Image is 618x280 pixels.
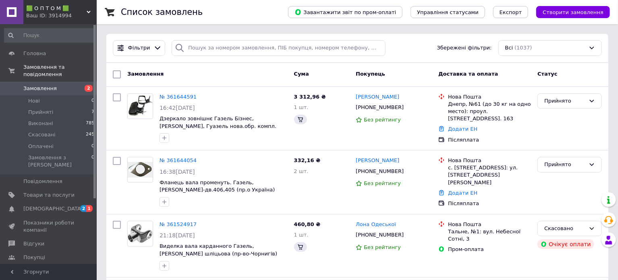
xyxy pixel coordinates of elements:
[543,9,603,15] span: Створити замовлення
[500,9,522,15] span: Експорт
[28,131,56,138] span: Скасовані
[128,95,153,117] img: Фото товару
[160,157,197,163] a: № 361644054
[23,240,44,247] span: Відгуки
[411,6,485,18] button: Управління статусами
[544,161,585,169] div: Прийнято
[23,219,75,234] span: Показники роботи компанії
[544,224,585,233] div: Скасовано
[121,7,203,17] h1: Список замовлень
[160,179,275,193] a: Фланець вала променуть. Газель, [PERSON_NAME]-дв.406,405 (пр.о Україна)
[294,232,309,238] span: 1 шт.
[448,136,531,144] div: Післяплата
[448,101,531,123] div: Днепр, №61 (до 30 кг на одно место): проул. [STREET_ADDRESS]. 163
[448,228,531,243] div: Тальне, №1: вул. Небесної Сотні, 3
[354,102,405,113] div: [PHONE_NUMBER]
[356,157,399,165] a: [PERSON_NAME]
[536,6,610,18] button: Створити замовлення
[91,143,94,150] span: 0
[23,191,75,199] span: Товари та послуги
[437,44,492,52] span: Збережені фільтри:
[448,246,531,253] div: Пром-оплата
[128,224,153,243] img: Фото товару
[354,230,405,240] div: [PHONE_NUMBER]
[160,115,276,144] a: Дзеркало зовнішнє Газель Бізнес, [PERSON_NAME], Гуазель нова.обр. компл. (праве 1 шт. +леве 1 шт....
[85,85,93,92] span: 2
[28,97,40,105] span: Нові
[160,221,197,227] a: № 361524917
[544,97,585,105] div: Прийнято
[23,205,83,212] span: [DEMOGRAPHIC_DATA]
[356,71,385,77] span: Покупець
[160,232,195,239] span: 21:18[DATE]
[294,221,321,227] span: 460,80 ₴
[28,154,91,169] span: Замовлення з [PERSON_NAME]
[23,85,57,92] span: Замовлення
[417,9,479,15] span: Управління статусами
[160,169,195,175] span: 16:38[DATE]
[294,8,396,16] span: Завантажити звіт по пром-оплаті
[127,93,153,119] a: Фото товару
[23,254,45,261] span: Покупці
[86,131,94,138] span: 245
[4,28,95,43] input: Пошук
[160,94,197,100] a: № 361644591
[294,104,309,110] span: 1 шт.
[356,93,399,101] a: [PERSON_NAME]
[438,71,498,77] span: Доставка та оплата
[448,164,531,186] div: с. [STREET_ADDRESS]: ул. [STREET_ADDRESS][PERSON_NAME]
[356,221,396,229] a: Лона Одеської
[537,239,594,249] div: Очікує оплати
[86,205,93,212] span: 1
[128,157,153,182] img: Фото товару
[91,154,94,169] span: 0
[23,50,46,57] span: Головна
[448,190,477,196] a: Додати ЕН
[160,243,277,257] a: Виделка вала карданного Газель, [PERSON_NAME] шліцьова (пр-во-Чорнигів)
[364,180,401,186] span: Без рейтингу
[23,64,97,78] span: Замовлення та повідомлення
[448,157,531,164] div: Нова Пошта
[528,9,610,15] a: Створити замовлення
[28,109,53,116] span: Прийняті
[127,221,153,247] a: Фото товару
[448,221,531,228] div: Нова Пошта
[294,168,309,174] span: 2 шт.
[91,109,94,116] span: 7
[294,71,309,77] span: Cума
[537,71,558,77] span: Статус
[448,126,477,132] a: Додати ЕН
[448,93,531,101] div: Нова Пошта
[86,120,94,127] span: 785
[26,5,87,12] span: 🟩 О П Т О М 🟩
[28,143,54,150] span: Оплачені
[80,205,87,212] span: 2
[28,120,53,127] span: Виконані
[448,200,531,207] div: Післяплата
[91,97,94,105] span: 0
[364,117,401,123] span: Без рейтингу
[128,44,150,52] span: Фільтри
[364,244,401,250] span: Без рейтингу
[294,157,321,163] span: 332,16 ₴
[294,94,326,100] span: 3 312,96 ₴
[505,44,513,52] span: Всі
[514,45,532,51] span: (1037)
[127,71,164,77] span: Замовлення
[172,40,386,56] input: Пошук за номером замовлення, ПІБ покупця, номером телефону, Email, номером накладної
[493,6,529,18] button: Експорт
[160,105,195,111] span: 16:42[DATE]
[26,12,97,19] div: Ваш ID: 3914994
[354,166,405,177] div: [PHONE_NUMBER]
[23,178,62,185] span: Повідомлення
[127,157,153,183] a: Фото товару
[288,6,402,18] button: Завантажити звіт по пром-оплаті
